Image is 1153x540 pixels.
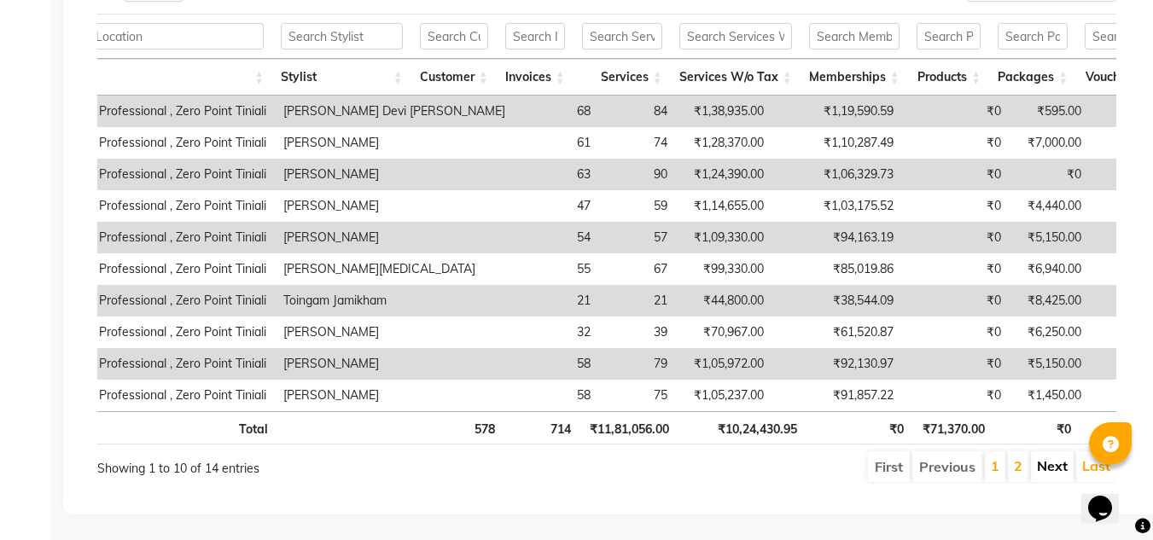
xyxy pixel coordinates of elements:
th: ₹11,81,056.00 [579,411,678,444]
td: [PERSON_NAME] [275,190,514,222]
td: ₹1,28,370.00 [676,127,772,159]
td: ₹6,940.00 [1010,253,1090,285]
td: ₹0 [902,253,1010,285]
td: 75 [599,380,676,411]
a: Last [1082,457,1110,474]
td: 74 [599,127,676,159]
td: ₹61,520.87 [772,316,902,348]
td: Athenian Professional , Zero Point Tiniali [38,316,275,348]
input: Search Location [46,23,264,49]
th: Packages: activate to sort column ascending [989,59,1076,96]
td: ₹595.00 [1010,96,1090,127]
td: 63 [514,159,599,190]
td: ₹7,000.00 [1010,127,1090,159]
td: ₹70,967.00 [676,316,772,348]
td: ₹0 [902,285,1010,316]
input: Search Packages [998,23,1068,49]
a: 1 [991,457,999,474]
td: Athenian Professional , Zero Point Tiniali [38,127,275,159]
td: 68 [514,96,599,127]
td: ₹92,130.97 [772,348,902,380]
td: 79 [599,348,676,380]
td: 84 [599,96,676,127]
td: [PERSON_NAME] [275,159,514,190]
td: 47 [514,190,599,222]
td: 32 [514,316,599,348]
td: ₹0 [902,127,1010,159]
td: ₹8,425.00 [1010,285,1090,316]
a: Next [1037,457,1068,474]
th: Products: activate to sort column ascending [908,59,989,96]
td: ₹0 [902,190,1010,222]
td: ₹0 [902,380,1010,411]
td: 21 [599,285,676,316]
td: ₹1,10,287.49 [772,127,902,159]
th: Services W/o Tax: activate to sort column ascending [671,59,801,96]
td: Athenian Professional , Zero Point Tiniali [38,285,275,316]
td: ₹1,05,237.00 [676,380,772,411]
th: Services: activate to sort column ascending [574,59,671,96]
td: ₹0 [902,159,1010,190]
td: ₹6,250.00 [1010,316,1090,348]
td: ₹1,19,590.59 [772,96,902,127]
th: Total [38,411,277,444]
td: 54 [514,222,599,253]
td: [PERSON_NAME] [275,348,514,380]
td: ₹38,544.09 [772,285,902,316]
td: 57 [599,222,676,253]
th: Stylist: activate to sort column ascending [272,59,411,96]
td: [PERSON_NAME] Devi [PERSON_NAME] [275,96,514,127]
input: Search Vouchers [1085,23,1150,49]
td: [PERSON_NAME][MEDICAL_DATA] [275,253,514,285]
td: ₹0 [902,96,1010,127]
th: ₹71,370.00 [912,411,993,444]
td: 90 [599,159,676,190]
td: ₹91,857.22 [772,380,902,411]
td: 58 [514,380,599,411]
th: Customer: activate to sort column ascending [411,59,497,96]
td: ₹0 [902,316,1010,348]
td: ₹99,330.00 [676,253,772,285]
td: 39 [599,316,676,348]
iframe: chat widget [1081,472,1136,523]
th: ₹0 [993,411,1080,444]
td: ₹85,019.86 [772,253,902,285]
input: Search Invoices [505,23,565,49]
td: ₹1,09,330.00 [676,222,772,253]
td: 61 [514,127,599,159]
td: [PERSON_NAME] [275,316,514,348]
th: ₹0 [806,411,912,444]
th: 578 [417,411,503,444]
td: ₹1,38,935.00 [676,96,772,127]
input: Search Memberships [809,23,900,49]
td: Athenian Professional , Zero Point Tiniali [38,253,275,285]
td: [PERSON_NAME] [275,127,514,159]
td: ₹4,440.00 [1010,190,1090,222]
td: ₹5,150.00 [1010,348,1090,380]
td: [PERSON_NAME] [275,380,514,411]
th: Location: activate to sort column ascending [38,59,272,96]
th: Invoices: activate to sort column ascending [497,59,574,96]
a: 2 [1014,457,1022,474]
td: ₹1,05,972.00 [676,348,772,380]
input: Search Services [582,23,662,49]
td: Toingam Jamikham [275,285,514,316]
input: Search Products [917,23,981,49]
td: Athenian Professional , Zero Point Tiniali [38,380,275,411]
td: [PERSON_NAME] [275,222,514,253]
th: 714 [504,411,580,444]
td: ₹5,150.00 [1010,222,1090,253]
td: Athenian Professional , Zero Point Tiniali [38,96,275,127]
td: ₹1,24,390.00 [676,159,772,190]
th: ₹10,24,430.95 [678,411,806,444]
td: 67 [599,253,676,285]
td: 59 [599,190,676,222]
th: Memberships: activate to sort column ascending [801,59,908,96]
td: ₹44,800.00 [676,285,772,316]
td: ₹1,06,329.73 [772,159,902,190]
td: ₹94,163.19 [772,222,902,253]
td: ₹0 [1010,159,1090,190]
td: 58 [514,348,599,380]
input: Search Customer [420,23,488,49]
td: 55 [514,253,599,285]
